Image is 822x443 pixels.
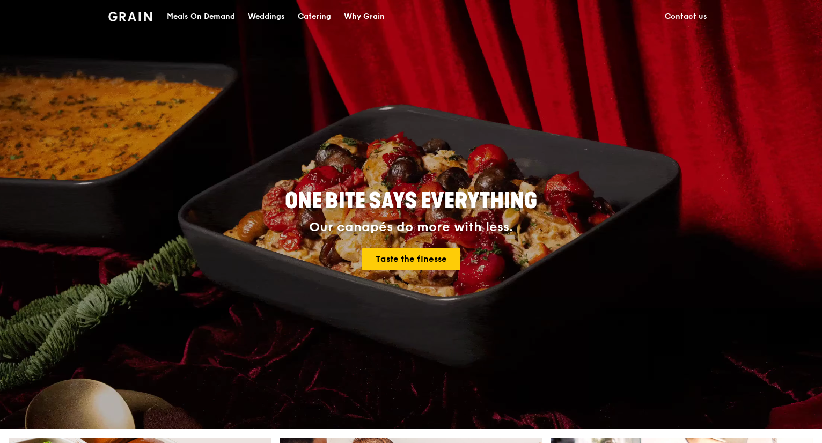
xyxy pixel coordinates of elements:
[362,248,460,270] a: Taste the finesse
[337,1,391,33] a: Why Grain
[285,188,537,214] span: ONE BITE SAYS EVERYTHING
[291,1,337,33] a: Catering
[218,220,604,235] div: Our canapés do more with less.
[658,1,714,33] a: Contact us
[298,1,331,33] div: Catering
[344,1,385,33] div: Why Grain
[108,12,152,21] img: Grain
[167,1,235,33] div: Meals On Demand
[241,1,291,33] a: Weddings
[248,1,285,33] div: Weddings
